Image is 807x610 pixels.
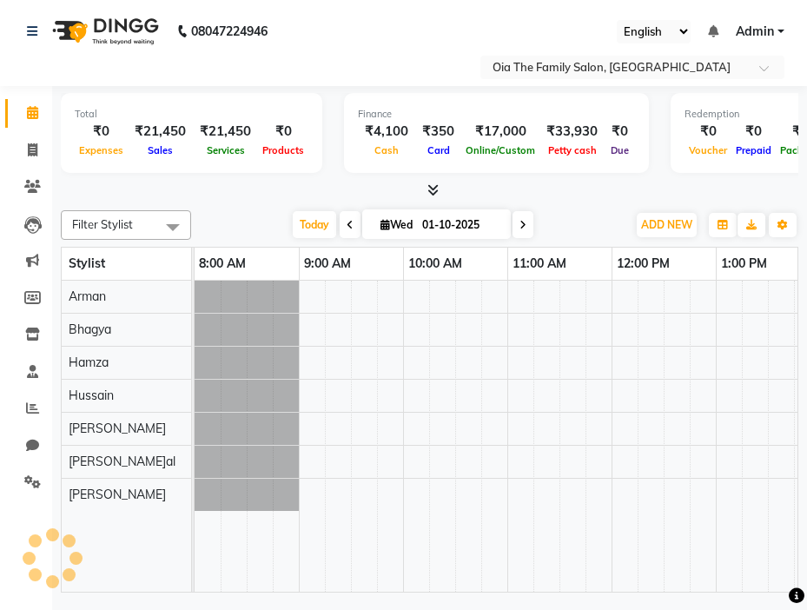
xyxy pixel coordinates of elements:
[202,144,249,156] span: Services
[69,288,106,304] span: Arman
[685,122,731,142] div: ₹0
[72,217,133,231] span: Filter Stylist
[461,144,539,156] span: Online/Custom
[69,388,114,403] span: Hussain
[423,144,454,156] span: Card
[417,212,504,238] input: 2025-10-01
[44,7,163,56] img: logo
[69,454,175,469] span: [PERSON_NAME]al
[731,122,776,142] div: ₹0
[69,255,105,271] span: Stylist
[300,251,355,276] a: 9:00 AM
[193,122,258,142] div: ₹21,450
[731,144,776,156] span: Prepaid
[258,122,308,142] div: ₹0
[69,421,166,436] span: [PERSON_NAME]
[75,122,128,142] div: ₹0
[128,122,193,142] div: ₹21,450
[404,251,466,276] a: 10:00 AM
[258,144,308,156] span: Products
[736,23,774,41] span: Admin
[637,213,697,237] button: ADD NEW
[358,107,635,122] div: Finance
[376,218,417,231] span: Wed
[75,107,308,122] div: Total
[75,144,128,156] span: Expenses
[143,144,177,156] span: Sales
[415,122,461,142] div: ₹350
[195,251,250,276] a: 8:00 AM
[461,122,539,142] div: ₹17,000
[358,122,415,142] div: ₹4,100
[508,251,571,276] a: 11:00 AM
[539,122,605,142] div: ₹33,930
[69,355,109,370] span: Hamza
[293,211,336,238] span: Today
[612,251,674,276] a: 12:00 PM
[191,7,268,56] b: 08047224946
[370,144,403,156] span: Cash
[69,322,111,337] span: Bhagya
[685,144,731,156] span: Voucher
[641,218,692,231] span: ADD NEW
[606,144,633,156] span: Due
[544,144,601,156] span: Petty cash
[69,487,166,502] span: [PERSON_NAME]
[717,251,771,276] a: 1:00 PM
[605,122,635,142] div: ₹0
